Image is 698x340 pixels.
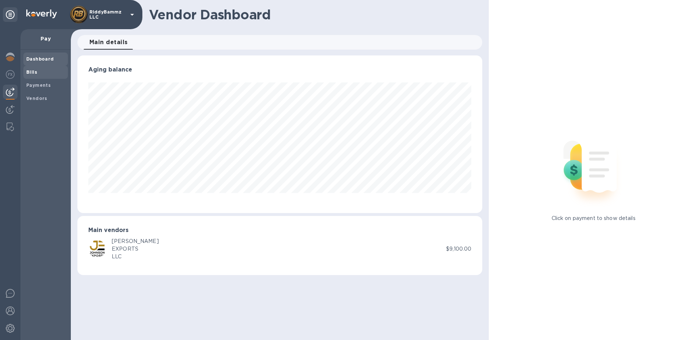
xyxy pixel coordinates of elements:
h3: Main vendors [88,227,471,234]
div: EXPORTS [112,245,159,253]
img: Foreign exchange [6,70,15,79]
span: Main details [89,37,128,47]
div: Unpin categories [3,7,18,22]
h3: Aging balance [88,66,471,73]
h1: Vendor Dashboard [149,7,477,22]
div: LLC [112,253,159,260]
p: $9,100.00 [446,245,471,253]
p: RiddyBammz LLC [89,9,126,20]
b: Bills [26,69,37,75]
p: Pay [26,35,65,42]
img: Logo [26,9,57,18]
b: Vendors [26,96,47,101]
div: [PERSON_NAME] [112,237,159,245]
b: Payments [26,82,51,88]
b: Dashboard [26,56,54,62]
p: Click on payment to show details [552,215,636,222]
